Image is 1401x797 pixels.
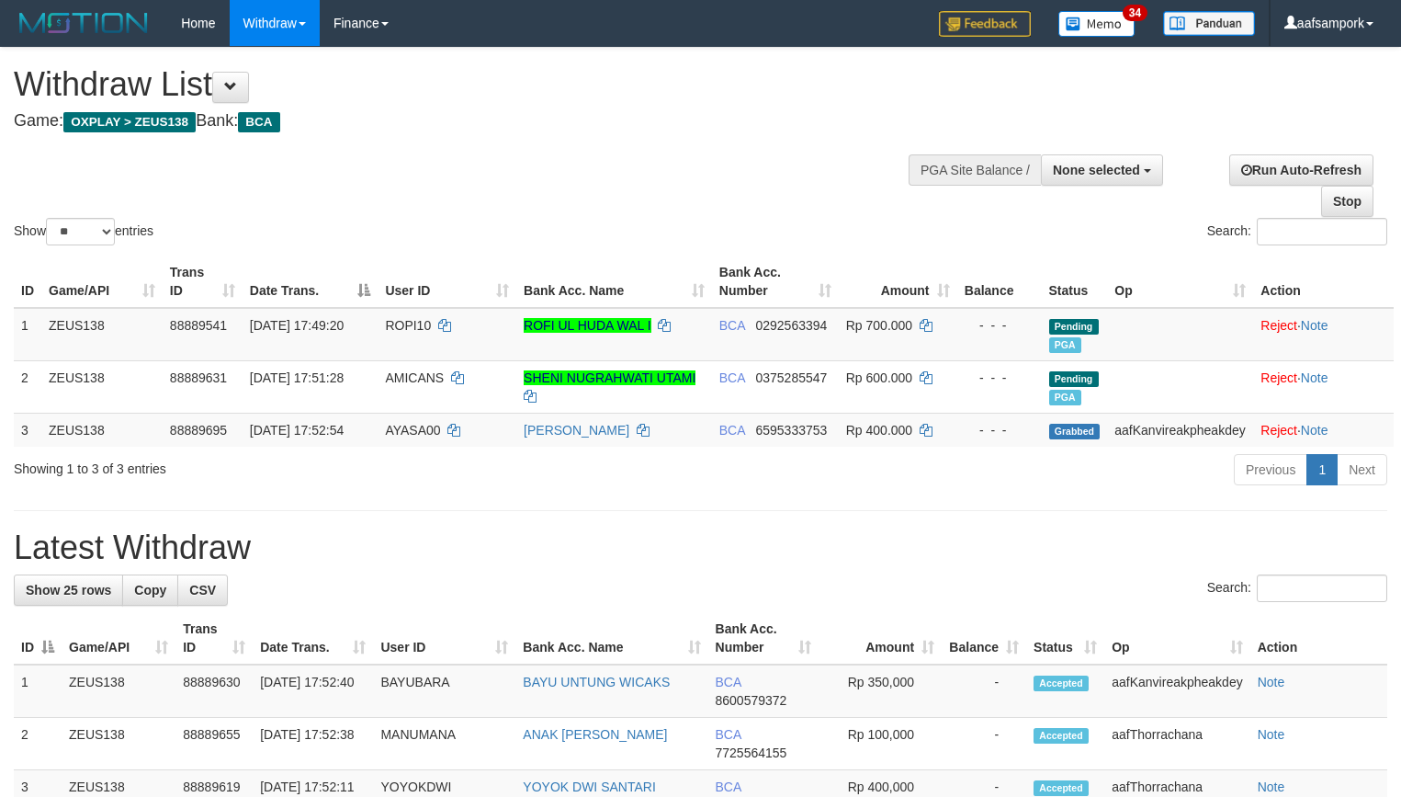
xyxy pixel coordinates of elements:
span: BCA [719,318,745,333]
a: Previous [1234,454,1307,485]
a: Reject [1260,318,1297,333]
td: 3 [14,413,41,447]
div: - - - [965,369,1034,387]
td: ZEUS138 [62,718,175,770]
a: Note [1301,318,1328,333]
th: Amount: activate to sort column ascending [819,612,943,665]
td: · [1253,413,1394,447]
a: ANAK [PERSON_NAME] [523,727,667,742]
div: - - - [965,316,1034,335]
a: Copy [122,575,178,606]
td: BAYUBARA [373,665,515,718]
span: BCA [716,780,741,794]
th: Balance: activate to sort column ascending [942,612,1026,665]
span: Rp 600.000 [846,370,912,385]
span: BCA [719,423,745,438]
span: AMICANS [385,370,444,385]
td: [DATE] 17:52:38 [253,718,373,770]
a: Reject [1260,370,1297,385]
th: Op: activate to sort column ascending [1107,256,1253,308]
span: BCA [238,112,279,132]
a: Note [1258,727,1285,742]
div: Showing 1 to 3 of 3 entries [14,452,570,478]
th: User ID: activate to sort column ascending [373,612,515,665]
img: MOTION_logo.png [14,9,153,37]
img: Feedback.jpg [939,11,1031,37]
td: aafKanvireakpheakdey [1107,413,1253,447]
span: Show 25 rows [26,583,111,598]
td: 1 [14,665,62,718]
span: OXPLAY > ZEUS138 [63,112,196,132]
td: [DATE] 17:52:40 [253,665,373,718]
a: Run Auto-Refresh [1229,154,1373,186]
th: Trans ID: activate to sort column ascending [163,256,243,308]
a: Note [1258,780,1285,794]
label: Search: [1207,218,1387,245]
span: Copy 6595333753 to clipboard [755,423,827,438]
td: 1 [14,308,41,361]
th: Status: activate to sort column ascending [1026,612,1104,665]
a: CSV [177,575,228,606]
th: Game/API: activate to sort column ascending [62,612,175,665]
th: Bank Acc. Name: activate to sort column ascending [516,256,712,308]
span: Copy 7725564155 to clipboard [716,746,787,760]
span: Rp 700.000 [846,318,912,333]
span: Marked by aafnoeunsreypich [1049,390,1081,405]
td: aafKanvireakpheakdey [1104,665,1249,718]
span: Marked by aafnoeunsreypich [1049,337,1081,353]
th: ID [14,256,41,308]
a: Note [1301,423,1328,438]
input: Search: [1257,218,1387,245]
a: Note [1301,370,1328,385]
span: Accepted [1034,780,1089,796]
a: ROFI UL HUDA WAL I [524,318,650,333]
td: 88889630 [175,665,253,718]
h1: Latest Withdraw [14,529,1387,566]
th: Date Trans.: activate to sort column descending [243,256,378,308]
a: SHENI NUGRAHWATI UTAMI [524,370,695,385]
img: Button%20Memo.svg [1058,11,1135,37]
td: - [942,718,1026,770]
td: 88889655 [175,718,253,770]
img: panduan.png [1163,11,1255,36]
div: - - - [965,421,1034,439]
h4: Game: Bank: [14,112,916,131]
span: AYASA00 [385,423,440,438]
h1: Withdraw List [14,66,916,103]
td: ZEUS138 [41,413,163,447]
button: None selected [1041,154,1163,186]
span: 88889541 [170,318,227,333]
th: Trans ID: activate to sort column ascending [175,612,253,665]
th: Amount: activate to sort column ascending [839,256,957,308]
label: Search: [1207,575,1387,602]
th: Op: activate to sort column ascending [1104,612,1249,665]
span: 88889695 [170,423,227,438]
a: YOYOK DWI SANTARI [523,780,655,794]
span: Copy [134,583,166,598]
td: Rp 350,000 [819,665,943,718]
th: Bank Acc. Name: activate to sort column ascending [515,612,707,665]
td: · [1253,308,1394,361]
span: Accepted [1034,728,1089,744]
span: Pending [1049,371,1099,387]
td: 2 [14,360,41,413]
select: Showentries [46,218,115,245]
div: PGA Site Balance / [909,154,1041,186]
a: Reject [1260,423,1297,438]
th: ID: activate to sort column descending [14,612,62,665]
span: Copy 0292563394 to clipboard [755,318,827,333]
th: Action [1250,612,1387,665]
th: Balance [957,256,1042,308]
input: Search: [1257,575,1387,602]
th: Game/API: activate to sort column ascending [41,256,163,308]
a: BAYU UNTUNG WICAKS [523,675,670,689]
span: [DATE] 17:52:54 [250,423,344,438]
span: Grabbed [1049,424,1101,439]
td: ZEUS138 [41,308,163,361]
a: [PERSON_NAME] [524,423,629,438]
td: 2 [14,718,62,770]
a: 1 [1306,454,1338,485]
td: Rp 100,000 [819,718,943,770]
span: [DATE] 17:51:28 [250,370,344,385]
span: Copy 8600579372 to clipboard [716,693,787,708]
